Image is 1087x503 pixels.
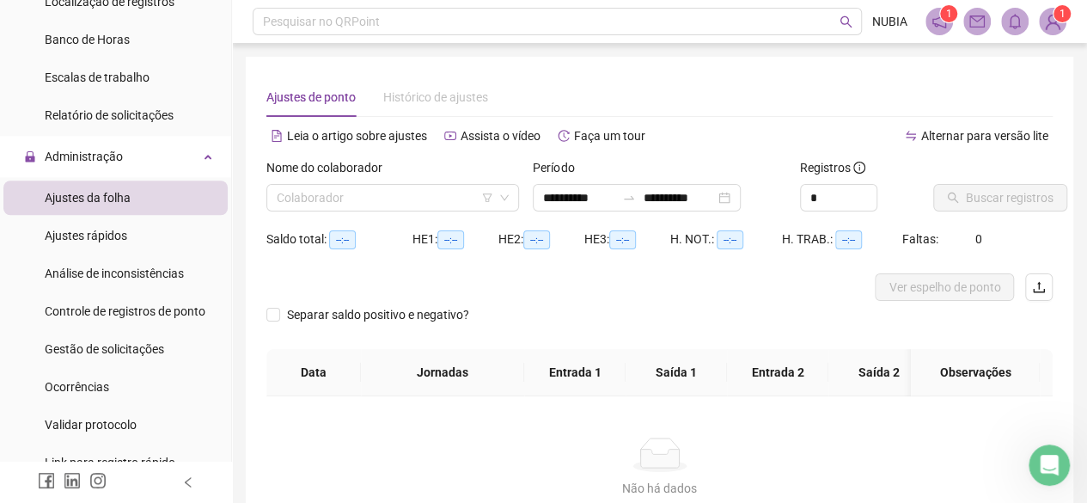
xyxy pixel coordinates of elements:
[64,472,81,489] span: linkedin
[498,230,584,249] div: HE 2:
[835,230,862,249] span: --:--
[383,90,488,104] span: Histórico de ajustes
[840,15,852,28] span: search
[524,349,626,396] th: Entrada 1
[584,230,670,249] div: HE 3:
[45,456,175,469] span: Link para registro rápido
[45,229,127,242] span: Ajustes rápidos
[911,349,1040,396] th: Observações
[45,342,164,356] span: Gestão de solicitações
[875,273,1014,301] button: Ver espelho de ponto
[45,108,174,122] span: Relatório de solicitações
[89,472,107,489] span: instagram
[622,191,636,205] span: swap-right
[24,150,36,163] span: lock
[800,158,865,177] span: Registros
[727,349,828,396] th: Entrada 2
[45,191,131,205] span: Ajustes da folha
[670,230,782,249] div: H. NOT.:
[280,305,476,324] span: Separar saldo positivo e negativo?
[266,158,394,177] label: Nome do colaborador
[626,349,727,396] th: Saída 1
[1053,5,1071,22] sup: Atualize o seu contato no menu Meus Dados
[1032,280,1046,294] span: upload
[266,90,356,104] span: Ajustes de ponto
[1040,9,1066,34] img: 94516
[1029,445,1070,486] iframe: Intercom live chat
[574,129,645,143] span: Faça um tour
[925,363,1026,382] span: Observações
[533,158,585,177] label: Período
[287,129,427,143] span: Leia o artigo sobre ajustes
[782,230,902,249] div: H. TRAB.:
[45,71,150,84] span: Escalas de trabalho
[902,232,941,246] span: Faltas:
[461,129,540,143] span: Assista o vídeo
[45,267,184,280] span: Análise de inconsistências
[499,193,510,203] span: down
[287,479,1032,498] div: Não há dados
[717,230,743,249] span: --:--
[921,129,1048,143] span: Alternar para versão lite
[412,230,498,249] div: HE 1:
[940,5,957,22] sup: 1
[45,380,109,394] span: Ocorrências
[975,232,982,246] span: 0
[622,191,636,205] span: to
[266,230,412,249] div: Saldo total:
[45,150,123,163] span: Administração
[609,230,636,249] span: --:--
[828,349,930,396] th: Saída 2
[558,130,570,142] span: history
[482,193,492,203] span: filter
[444,130,456,142] span: youtube
[853,162,865,174] span: info-circle
[933,184,1067,212] button: Buscar registros
[523,230,550,249] span: --:--
[437,230,464,249] span: --:--
[38,472,55,489] span: facebook
[1060,8,1066,20] span: 1
[905,130,917,142] span: swap
[45,304,205,318] span: Controle de registros de ponto
[872,12,907,31] span: NUBIA
[1007,14,1023,29] span: bell
[931,14,947,29] span: notification
[182,476,194,488] span: left
[946,8,952,20] span: 1
[45,33,130,46] span: Banco de Horas
[271,130,283,142] span: file-text
[266,349,361,396] th: Data
[969,14,985,29] span: mail
[45,418,137,432] span: Validar protocolo
[361,349,524,396] th: Jornadas
[329,230,356,249] span: --:--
